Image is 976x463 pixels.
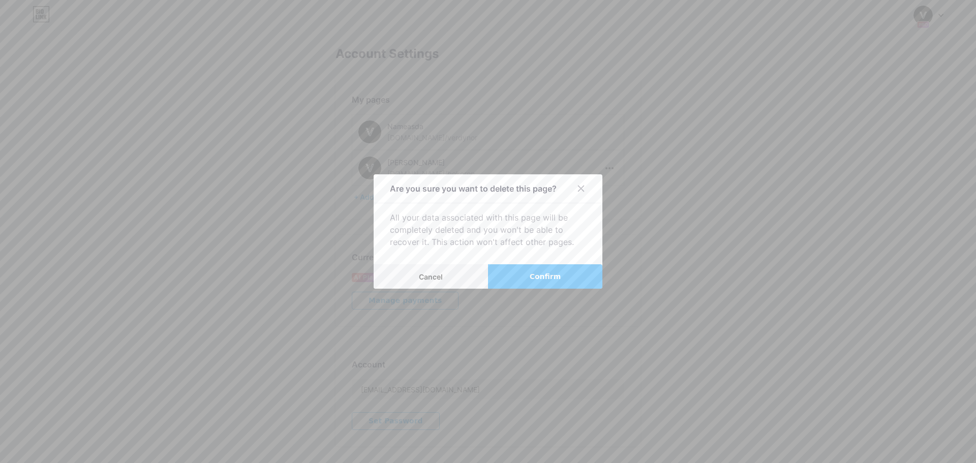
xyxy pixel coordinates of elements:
[530,271,561,282] span: Confirm
[488,264,602,289] button: Confirm
[390,211,586,248] div: All your data associated with this page will be completely deleted and you won't be able to recov...
[419,272,443,281] span: Cancel
[390,182,557,195] div: Are you sure you want to delete this page?
[374,264,488,289] button: Cancel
